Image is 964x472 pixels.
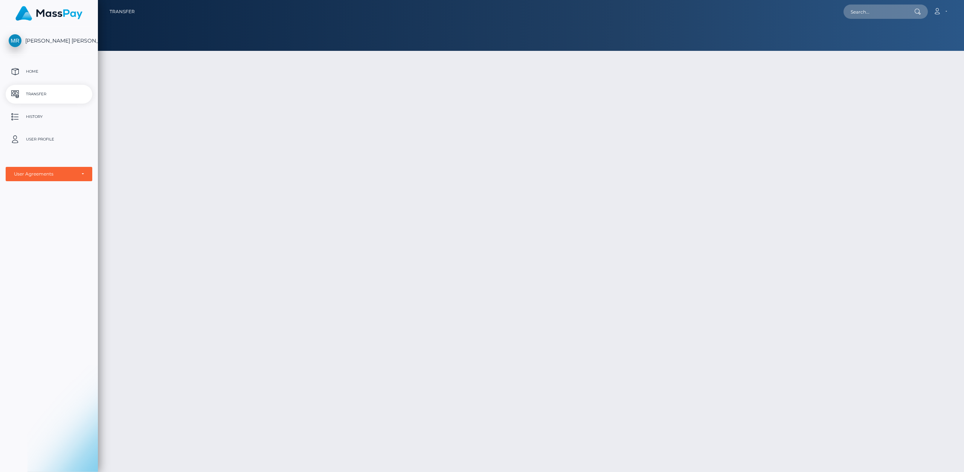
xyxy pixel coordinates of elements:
[9,66,89,77] p: Home
[6,37,92,44] span: [PERSON_NAME] [PERSON_NAME]
[6,167,92,181] button: User Agreements
[6,107,92,126] a: History
[6,62,92,81] a: Home
[110,4,135,20] a: Transfer
[843,5,914,19] input: Search...
[15,6,82,21] img: MassPay
[9,134,89,145] p: User Profile
[14,171,76,177] div: User Agreements
[6,85,92,104] a: Transfer
[6,130,92,149] a: User Profile
[9,89,89,100] p: Transfer
[9,111,89,122] p: History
